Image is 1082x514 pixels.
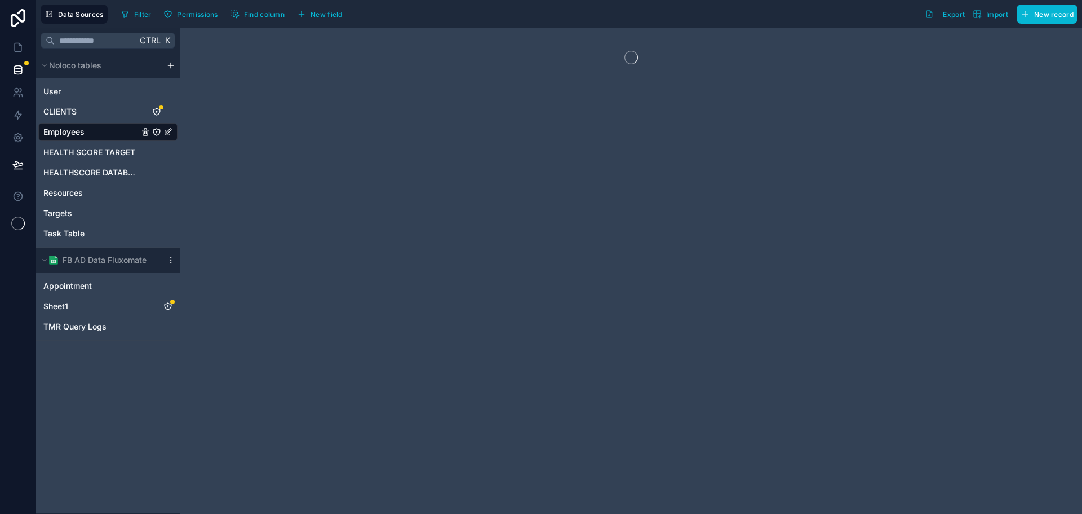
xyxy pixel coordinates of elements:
[943,10,965,19] span: Export
[986,10,1008,19] span: Import
[58,10,104,19] span: Data Sources
[41,5,108,24] button: Data Sources
[227,6,289,23] button: Find column
[159,6,226,23] a: Permissions
[244,10,285,19] span: Find column
[1034,10,1074,19] span: New record
[311,10,343,19] span: New field
[163,37,171,45] span: K
[969,5,1012,24] button: Import
[117,6,156,23] button: Filter
[134,10,152,19] span: Filter
[139,33,162,47] span: Ctrl
[1012,5,1077,24] a: New record
[177,10,218,19] span: Permissions
[159,6,221,23] button: Permissions
[293,6,347,23] button: New field
[921,5,969,24] button: Export
[1017,5,1077,24] button: New record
